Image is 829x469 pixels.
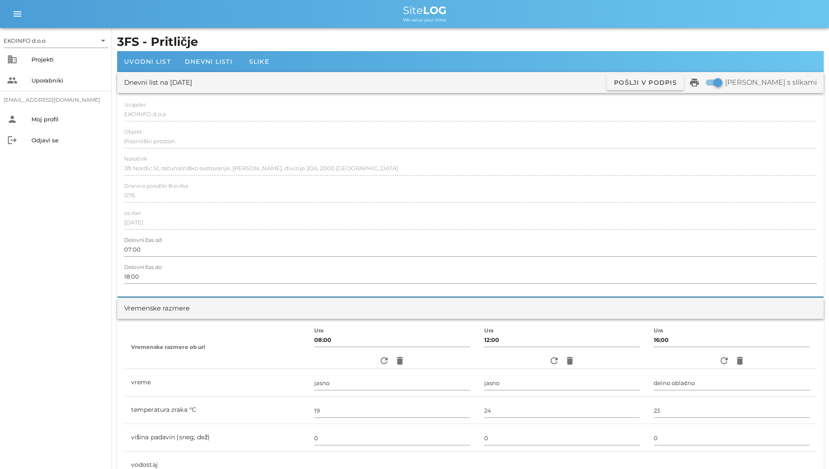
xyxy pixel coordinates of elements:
label: Ura [314,328,324,334]
span: Pošlji v podpis [614,79,677,86]
div: EKOINFO d.o.o [3,34,108,48]
i: delete [735,355,745,366]
i: refresh [719,355,729,366]
iframe: Chat Widget [785,427,829,469]
i: refresh [549,355,559,366]
div: EKOINFO d.o.o [3,37,45,45]
td: temperatura zraka °C [124,397,307,424]
span: Uvodni list [124,58,171,66]
i: business [7,54,17,65]
label: Delovni čas do [124,264,162,271]
div: Pripomoček za klepet [785,427,829,469]
span: Dnevni listi [185,58,232,66]
button: Pošlji v podpis [607,75,684,90]
b: LOG [423,4,447,17]
span: We value your time. [403,17,447,23]
h1: 3FS - Pritličje [117,33,824,51]
span: Slike [249,58,269,66]
label: Ura [654,328,663,334]
div: Odjavi se [31,137,105,144]
label: Delovni čas od [124,237,162,244]
div: Projekti [31,56,105,63]
label: Ura [484,328,494,334]
div: Dnevni list na [DATE] [124,78,192,88]
div: Vremenske razmere [124,303,190,314]
i: refresh [379,355,389,366]
i: arrow_drop_down [98,35,108,46]
span: Site [403,4,447,17]
div: Moj profil [31,116,105,123]
td: višina padavin (sneg, dež) [124,424,307,452]
i: delete [565,355,575,366]
i: print [689,77,700,88]
i: delete [395,355,405,366]
label: [PERSON_NAME] s slikami [725,78,817,87]
i: menu [12,9,23,19]
label: Izvajalec [124,102,146,108]
label: Dnevno poročilo številka [124,183,188,190]
label: za dan [124,210,141,217]
i: people [7,75,17,86]
th: Vremenske razmere ob uri [124,326,307,369]
label: Naročnik [124,156,147,162]
td: vreme [124,369,307,397]
i: person [7,114,17,124]
i: logout [7,135,17,145]
div: Uporabniki [31,77,105,84]
label: Objekt [124,129,142,135]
